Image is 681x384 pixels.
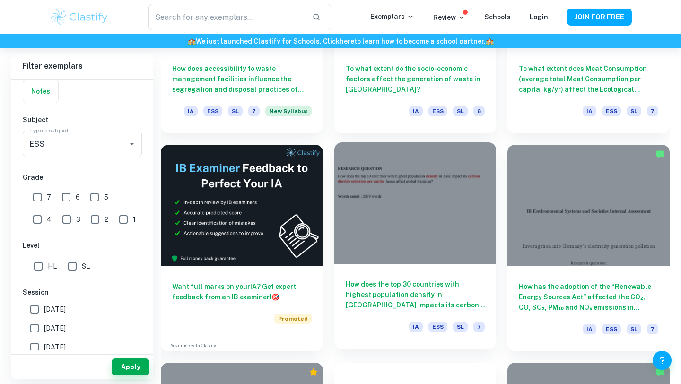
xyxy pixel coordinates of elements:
h6: Session [23,287,142,297]
span: 6 [76,192,80,202]
h6: Grade [23,172,142,183]
span: 4 [47,214,52,225]
span: IA [184,106,198,116]
span: IA [583,106,596,116]
span: SL [82,261,90,271]
a: Schools [484,13,511,21]
span: 2 [105,214,108,225]
span: ESS [428,322,447,332]
span: 7 [248,106,260,116]
span: ESS [428,106,447,116]
h6: Filter exemplars [11,53,153,79]
input: Search for any exemplars... [148,4,305,30]
label: Type a subject [29,126,69,134]
span: 🎯 [271,293,279,301]
span: 🏫 [188,37,196,45]
button: Help and Feedback [653,351,672,370]
span: [DATE] [44,304,66,314]
h6: Level [23,240,142,251]
a: Advertise with Clastify [170,342,216,349]
span: SL [627,106,641,116]
span: 6 [473,106,485,116]
img: Marked [655,367,665,377]
h6: How has the adoption of the “Renewable Energy Sources Act” affected the CO₂, CO, SO₂, PM₁₀ and NO... [519,281,658,313]
span: IA [409,322,423,332]
span: 7 [47,192,51,202]
a: Login [530,13,548,21]
h6: How does accessibility to waste management facilities influence the segregation and disposal prac... [172,63,312,95]
span: 7 [647,106,658,116]
h6: Want full marks on your IA ? Get expert feedback from an IB examiner! [172,281,312,302]
p: Review [433,12,465,23]
p: Exemplars [370,11,414,22]
h6: To what extent do the socio-economic factors affect the generation of waste in [GEOGRAPHIC_DATA]? [346,63,485,95]
img: Marked [655,149,665,159]
span: 7 [647,324,658,334]
button: Apply [112,358,149,375]
h6: Subject [23,114,142,125]
h6: To what extent does Meat Consumption (average total Meat Consumption per capita, kg/yr) affect th... [519,63,658,95]
span: SL [627,324,641,334]
span: 🏫 [486,37,494,45]
a: How has the adoption of the “Renewable Energy Sources Act” affected the CO₂, CO, SO₂, PM₁₀ and NO... [507,145,670,351]
span: SL [453,106,468,116]
button: Open [125,137,139,150]
h6: We just launched Clastify for Schools. Click to learn how to become a school partner. [2,36,679,46]
span: ESS [203,106,222,116]
img: Thumbnail [161,145,323,266]
span: ESS [602,324,621,334]
span: 5 [104,192,108,202]
span: SL [453,322,468,332]
button: JOIN FOR FREE [567,9,632,26]
h6: How does the top 30 countries with highest population density in [GEOGRAPHIC_DATA] impacts its ca... [346,279,485,310]
img: Clastify logo [49,8,109,26]
a: Want full marks on yourIA? Get expert feedback from an IB examiner!PromotedAdvertise with Clastify [161,145,323,351]
span: ESS [602,106,621,116]
a: here [340,37,354,45]
span: New Syllabus [265,106,312,116]
span: 3 [76,214,80,225]
span: IA [583,324,596,334]
span: SL [228,106,243,116]
span: Promoted [274,314,312,324]
div: Premium [309,367,318,377]
div: Starting from the May 2026 session, the ESS IA requirements have changed. We created this exempla... [265,106,312,122]
span: IA [409,106,423,116]
span: [DATE] [44,342,66,352]
span: 7 [473,322,485,332]
span: [DATE] [44,323,66,333]
a: How does the top 30 countries with highest population density in [GEOGRAPHIC_DATA] impacts its ca... [334,145,497,351]
button: Notes [23,80,58,103]
span: HL [48,261,57,271]
span: 1 [133,214,136,225]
